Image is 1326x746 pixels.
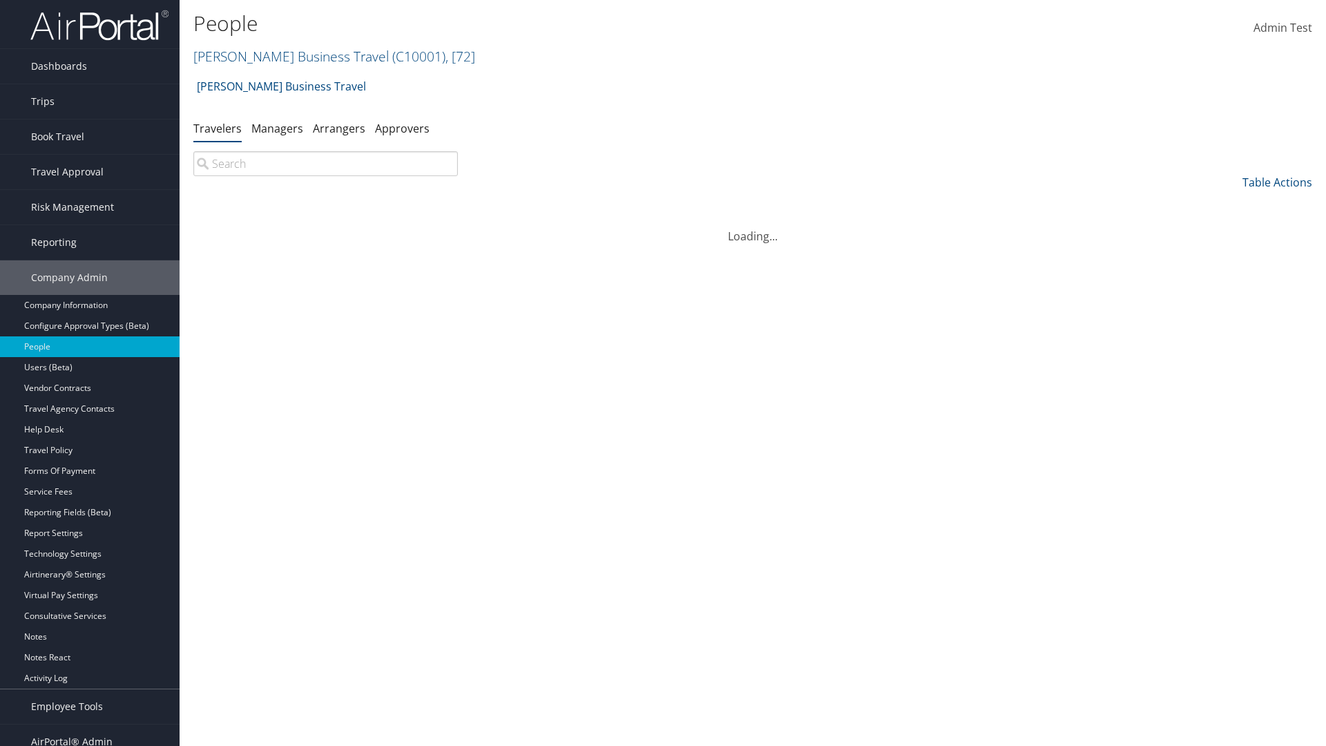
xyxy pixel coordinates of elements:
a: Admin Test [1253,7,1312,50]
span: Company Admin [31,260,108,295]
span: , [ 72 ] [445,47,475,66]
span: Book Travel [31,119,84,154]
a: Managers [251,121,303,136]
span: Admin Test [1253,20,1312,35]
span: Employee Tools [31,689,103,724]
span: Risk Management [31,190,114,224]
img: airportal-logo.png [30,9,169,41]
a: Travelers [193,121,242,136]
a: [PERSON_NAME] Business Travel [197,73,366,100]
h1: People [193,9,939,38]
a: Arrangers [313,121,365,136]
a: Approvers [375,121,430,136]
span: Reporting [31,225,77,260]
a: [PERSON_NAME] Business Travel [193,47,475,66]
span: Travel Approval [31,155,104,189]
div: Loading... [193,211,1312,245]
span: Trips [31,84,55,119]
span: Dashboards [31,49,87,84]
span: ( C10001 ) [392,47,445,66]
input: Search [193,151,458,176]
a: Table Actions [1242,175,1312,190]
